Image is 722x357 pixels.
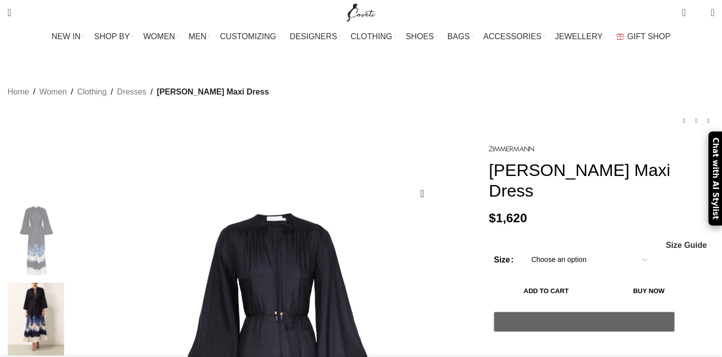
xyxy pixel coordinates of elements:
[494,281,598,302] button: Add to cart
[489,146,534,152] img: Zimmermann
[693,3,703,23] div: My Wishlist
[8,85,29,99] a: Home
[447,32,470,41] span: BAGS
[94,27,133,47] a: SHOP BY
[494,312,675,332] button: Pay with GPay
[220,32,277,41] span: CUSTOMIZING
[555,32,603,41] span: JEWELLERY
[616,33,624,40] img: GiftBag
[489,211,527,225] bdi: 1,620
[52,27,84,47] a: NEW IN
[143,32,175,41] span: WOMEN
[406,27,437,47] a: SHOES
[290,32,337,41] span: DESIGNERS
[555,27,606,47] a: JEWELLERY
[677,3,690,23] a: 0
[5,283,66,355] img: Zimmermann Junie Billow Maxi Dress
[189,27,210,47] a: MEN
[616,27,671,47] a: GIFT SHOP
[157,85,269,99] span: [PERSON_NAME] Maxi Dress
[489,211,496,225] span: $
[603,281,694,302] button: Buy now
[220,27,280,47] a: CUSTOMIZING
[678,115,690,127] a: Previous product
[492,337,677,338] iframe: Secure express checkout frame
[695,10,703,18] span: 0
[406,32,434,41] span: SHOES
[3,3,16,23] a: Search
[94,32,130,41] span: SHOP BY
[666,241,707,249] span: Size Guide
[3,27,719,47] div: Main navigation
[447,27,473,47] a: BAGS
[702,115,714,127] a: Next product
[344,8,378,16] a: Site logo
[189,32,207,41] span: MEN
[483,32,541,41] span: ACCESSORIES
[8,85,269,99] nav: Breadcrumb
[350,27,396,47] a: CLOTHING
[39,85,67,99] a: Women
[489,160,714,201] h1: [PERSON_NAME] Maxi Dress
[683,5,690,13] span: 0
[290,27,340,47] a: DESIGNERS
[5,205,66,278] img: Zimmermann Junie Billow Maxi Dress
[627,32,671,41] span: GIFT SHOP
[483,27,545,47] a: ACCESSORIES
[350,32,392,41] span: CLOTHING
[52,32,81,41] span: NEW IN
[665,241,707,249] a: Size Guide
[77,85,107,99] a: Clothing
[494,253,513,266] label: Size
[117,85,147,99] a: Dresses
[143,27,178,47] a: WOMEN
